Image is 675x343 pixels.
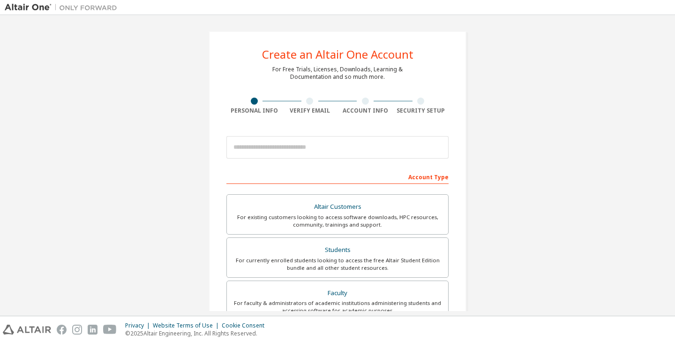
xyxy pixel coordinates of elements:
img: Altair One [5,3,122,12]
div: Students [232,244,442,257]
div: Faculty [232,287,442,300]
div: For existing customers looking to access software downloads, HPC resources, community, trainings ... [232,213,442,229]
div: For faculty & administrators of academic institutions administering students and accessing softwa... [232,299,442,314]
div: Website Terms of Use [153,322,222,329]
div: For Free Trials, Licenses, Downloads, Learning & Documentation and so much more. [272,66,403,81]
div: Verify Email [282,107,338,114]
p: © 2025 Altair Engineering, Inc. All Rights Reserved. [125,329,270,337]
div: For currently enrolled students looking to access the free Altair Student Edition bundle and all ... [232,257,442,272]
div: Account Type [226,169,449,184]
img: youtube.svg [103,325,117,335]
div: Privacy [125,322,153,329]
div: Personal Info [226,107,282,114]
div: Account Info [337,107,393,114]
img: instagram.svg [72,325,82,335]
div: Security Setup [393,107,449,114]
img: linkedin.svg [88,325,97,335]
div: Create an Altair One Account [262,49,413,60]
div: Altair Customers [232,200,442,213]
div: Cookie Consent [222,322,270,329]
img: altair_logo.svg [3,325,51,335]
img: facebook.svg [57,325,67,335]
